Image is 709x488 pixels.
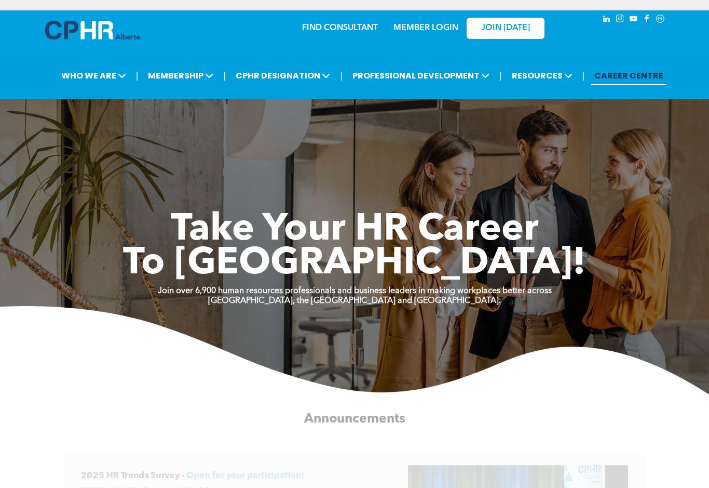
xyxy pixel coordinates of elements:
a: CAREER CENTRE [591,66,666,85]
span: Take Your HR Career [171,212,539,249]
a: instagram [614,13,625,27]
span: RESOURCES [509,66,576,85]
a: FIND CONSULTANT [302,24,378,32]
span: PROFESSIONAL DEVELOPMENT [349,66,493,85]
span: Announcements [304,413,405,426]
span: CPHR DESIGNATION [233,66,333,85]
a: youtube [628,13,639,27]
span: 2025 HR Trends Survey - [81,471,184,480]
span: WHO WE ARE [58,66,129,85]
a: linkedin [601,13,612,27]
li: | [340,65,343,86]
span: To [GEOGRAPHIC_DATA]! [123,245,586,283]
span: Open for your participation! [186,471,304,480]
a: facebook [641,13,652,27]
span: JOIN [DATE] [481,23,530,33]
a: MEMBER LOGIN [393,24,458,32]
li: | [136,65,139,86]
a: JOIN [DATE] [467,18,544,39]
strong: [GEOGRAPHIC_DATA], the [GEOGRAPHIC_DATA] and [GEOGRAPHIC_DATA]. [208,297,501,305]
li: | [499,65,502,86]
li: | [223,65,226,86]
img: A blue and white logo for cp alberta [45,21,140,39]
a: Social network [655,13,666,27]
span: MEMBERSHIP [145,66,216,85]
strong: Join over 6,900 human resources professionals and business leaders in making workplaces better ac... [158,287,552,295]
li: | [582,65,585,86]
